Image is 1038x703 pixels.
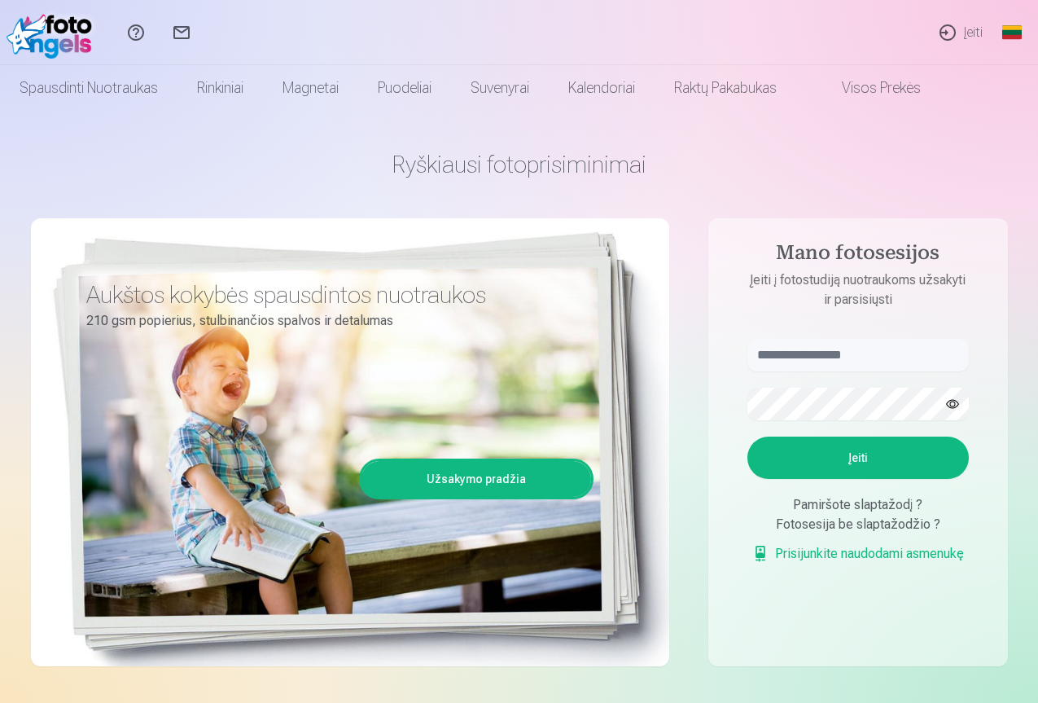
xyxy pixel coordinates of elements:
a: Visos prekės [796,65,940,111]
a: Prisijunkite naudodami asmenukę [752,544,964,564]
a: Raktų pakabukas [655,65,796,111]
a: Kalendoriai [549,65,655,111]
div: Pamiršote slaptažodį ? [747,495,969,515]
p: Įeiti į fotostudiją nuotraukoms užsakyti ir parsisiųsti [731,270,985,310]
button: Įeiti [747,437,969,479]
a: Užsakymo pradžia [361,461,591,497]
h1: Ryškiausi fotoprisiminimai [31,150,1008,179]
a: Magnetai [263,65,358,111]
img: /fa2 [7,7,100,59]
h4: Mano fotosesijos [731,241,985,270]
a: Suvenyrai [451,65,549,111]
a: Rinkiniai [177,65,263,111]
a: Puodeliai [358,65,451,111]
div: Fotosesija be slaptažodžio ? [747,515,969,534]
h3: Aukštos kokybės spausdintos nuotraukos [86,280,581,310]
p: 210 gsm popierius, stulbinančios spalvos ir detalumas [86,310,581,332]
